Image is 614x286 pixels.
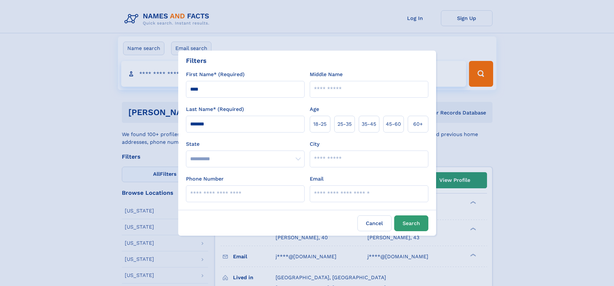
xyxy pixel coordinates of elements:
[186,56,207,65] div: Filters
[357,215,392,231] label: Cancel
[186,175,224,183] label: Phone Number
[313,120,326,128] span: 18‑25
[310,175,324,183] label: Email
[394,215,428,231] button: Search
[186,140,305,148] label: State
[310,140,319,148] label: City
[362,120,376,128] span: 35‑45
[310,105,319,113] label: Age
[186,71,245,78] label: First Name* (Required)
[186,105,244,113] label: Last Name* (Required)
[386,120,401,128] span: 45‑60
[337,120,352,128] span: 25‑35
[310,71,343,78] label: Middle Name
[413,120,423,128] span: 60+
